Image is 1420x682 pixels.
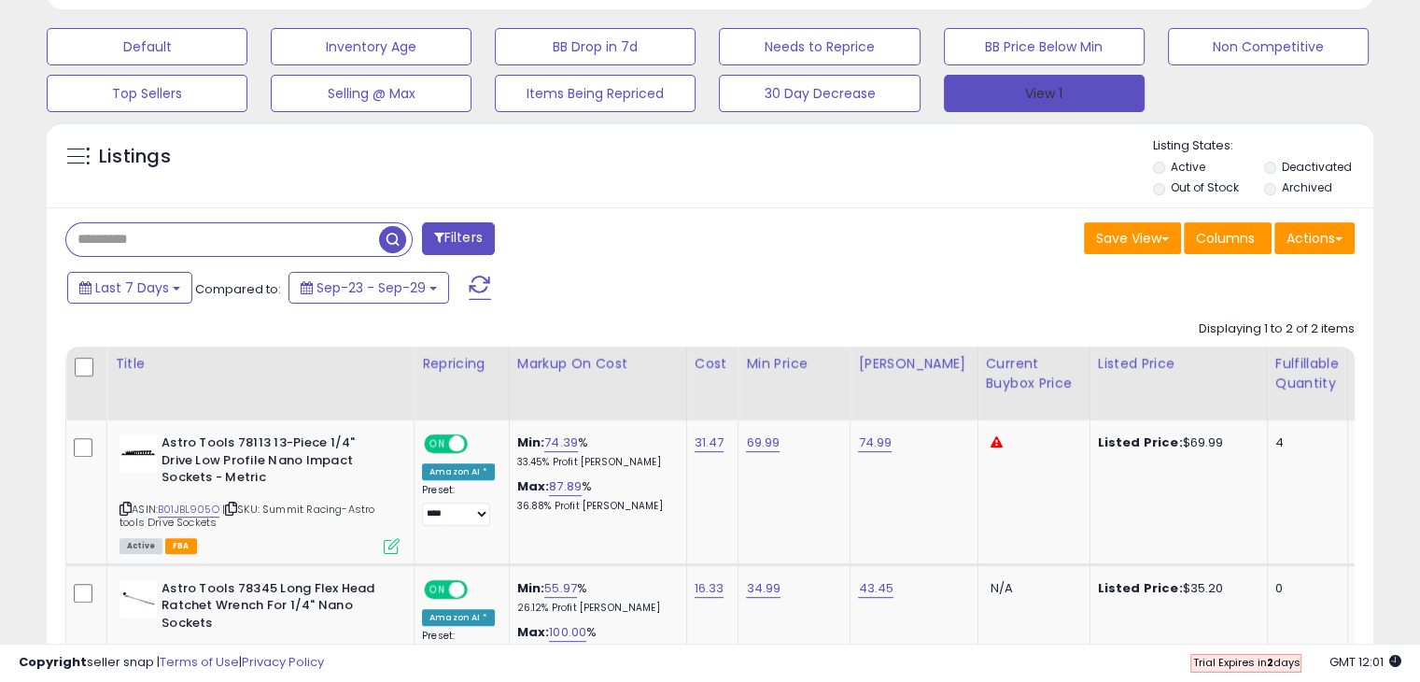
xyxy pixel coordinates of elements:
button: Items Being Repriced [495,75,696,112]
p: 36.88% Profit [PERSON_NAME] [517,500,672,513]
div: Listed Price [1098,354,1259,374]
button: Filters [422,222,495,255]
button: Columns [1184,222,1272,254]
div: 4 [1275,434,1333,451]
a: B01JBL905O [158,502,219,518]
div: % [517,580,672,615]
button: BB Price Below Min [944,28,1145,65]
button: Top Sellers [47,75,247,112]
div: % [517,478,672,513]
div: seller snap | | [19,654,324,672]
div: Title [115,354,406,374]
div: % [517,624,672,659]
span: OFF [465,581,495,597]
span: Trial Expires in days [1192,655,1300,670]
p: 26.12% Profit [PERSON_NAME] [517,602,672,615]
a: 55.97 [544,579,577,598]
div: Repricing [422,354,501,374]
b: Max: [517,477,550,495]
span: Compared to: [195,280,281,298]
span: N/A [991,579,1013,597]
div: Cost [695,354,731,374]
a: 16.33 [695,579,724,598]
b: Min: [517,579,545,597]
button: Actions [1274,222,1355,254]
button: Non Competitive [1168,28,1369,65]
button: Last 7 Days [67,272,192,304]
span: FBA [165,538,197,554]
b: Min: [517,433,545,451]
th: The percentage added to the cost of goods (COGS) that forms the calculator for Min & Max prices. [509,347,686,420]
button: 30 Day Decrease [719,75,920,112]
a: Terms of Use [160,653,239,671]
a: 100.00 [549,623,586,642]
p: Listing States: [1153,137,1373,155]
b: Astro Tools 78113 13-Piece 1/4" Drive Low Profile Nano Impact Sockets - Metric [162,434,388,491]
button: Save View [1084,222,1181,254]
h5: Listings [99,144,171,170]
b: Listed Price: [1098,579,1183,597]
button: View 1 [944,75,1145,112]
label: Deactivated [1281,159,1351,175]
span: ON [426,436,449,452]
strong: Copyright [19,653,87,671]
span: 2025-10-7 12:01 GMT [1329,653,1401,671]
p: 33.45% Profit [PERSON_NAME] [517,456,672,469]
span: Last 7 Days [95,278,169,297]
b: Max: [517,623,550,641]
label: Out of Stock [1171,179,1239,195]
label: Active [1171,159,1205,175]
img: 21BkVa-37LL._SL40_.jpg [120,580,157,618]
div: Amazon AI * [422,609,495,626]
a: 74.99 [858,433,892,452]
label: Archived [1281,179,1331,195]
button: Sep-23 - Sep-29 [288,272,449,304]
div: Preset: [422,484,495,526]
button: Default [47,28,247,65]
div: Fulfillable Quantity [1275,354,1340,393]
b: 2 [1266,655,1272,670]
a: 69.99 [746,433,780,452]
a: 43.45 [858,579,893,598]
div: Amazon AI * [422,463,495,480]
b: Astro Tools 78345 Long Flex Head Ratchet Wrench For 1/4" Nano Sockets [162,580,388,637]
a: 87.89 [549,477,582,496]
b: Listed Price: [1098,433,1183,451]
span: ON [426,581,449,597]
div: [PERSON_NAME] [858,354,969,374]
a: Privacy Policy [242,653,324,671]
span: Sep-23 - Sep-29 [316,278,426,297]
span: | SKU: Summit Racing-Astro tools Drive Sockets [120,502,374,530]
div: Markup on Cost [517,354,679,374]
span: Columns [1196,229,1255,248]
img: 31v8JIsmaIL._SL40_.jpg [120,434,157,472]
a: 31.47 [695,433,724,452]
div: $69.99 [1098,434,1253,451]
div: % [517,434,672,469]
button: BB Drop in 7d [495,28,696,65]
button: Needs to Reprice [719,28,920,65]
span: OFF [465,436,495,452]
button: Inventory Age [271,28,471,65]
a: 34.99 [746,579,780,598]
div: Current Buybox Price [986,354,1082,393]
a: 74.39 [544,433,578,452]
div: $35.20 [1098,580,1253,597]
div: Displaying 1 to 2 of 2 items [1199,320,1355,338]
button: Selling @ Max [271,75,471,112]
div: 0 [1275,580,1333,597]
div: Min Price [746,354,842,374]
span: All listings currently available for purchase on Amazon [120,538,162,554]
div: ASIN: [120,434,400,552]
